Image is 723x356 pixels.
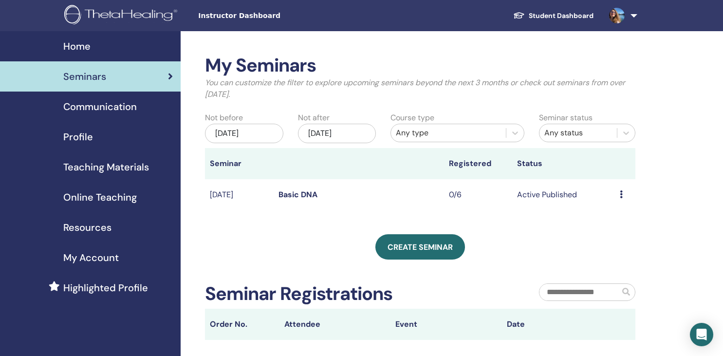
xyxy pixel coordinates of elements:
a: Create seminar [375,234,465,260]
label: Not after [298,112,330,124]
span: Create seminar [388,242,453,252]
img: logo.png [64,5,181,27]
span: Profile [63,130,93,144]
p: You can customize the filter to explore upcoming seminars beyond the next 3 months or check out s... [205,77,635,100]
h2: Seminar Registrations [205,283,392,305]
td: [DATE] [205,179,273,211]
span: Instructor Dashboard [198,11,344,21]
span: Online Teaching [63,190,137,205]
label: Not before [205,112,243,124]
div: [DATE] [298,124,376,143]
label: Course type [390,112,434,124]
img: default.jpg [609,8,625,23]
td: 0/6 [444,179,512,211]
span: Seminars [63,69,106,84]
a: Basic DNA [278,189,317,200]
th: Event [390,309,502,340]
a: Student Dashboard [505,7,601,25]
div: Open Intercom Messenger [690,323,713,346]
td: Active Published [512,179,614,211]
th: Order No. [205,309,279,340]
div: [DATE] [205,124,283,143]
span: Resources [63,220,111,235]
th: Attendee [279,309,391,340]
h2: My Seminars [205,55,635,77]
th: Registered [444,148,512,179]
th: Seminar [205,148,273,179]
span: Home [63,39,91,54]
span: My Account [63,250,119,265]
img: graduation-cap-white.svg [513,11,525,19]
div: Any type [396,127,501,139]
span: Teaching Materials [63,160,149,174]
th: Date [502,309,613,340]
label: Seminar status [539,112,593,124]
th: Status [512,148,614,179]
span: Communication [63,99,137,114]
div: Any status [544,127,612,139]
span: Highlighted Profile [63,281,148,295]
